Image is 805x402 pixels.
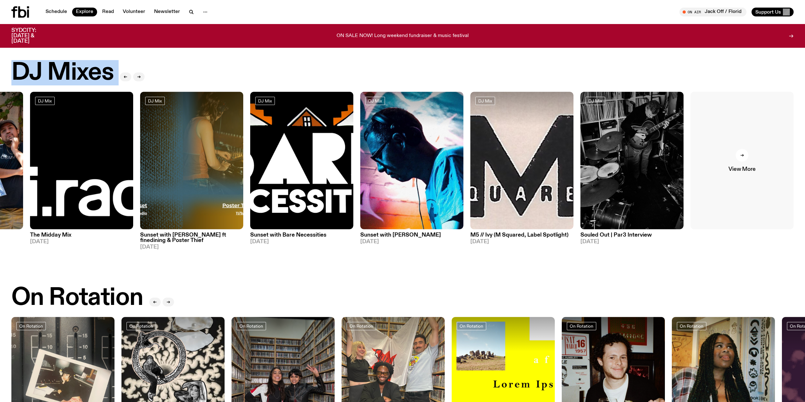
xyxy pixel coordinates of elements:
span: On Rotation [680,324,703,328]
a: DJ Mix [255,97,275,105]
a: On Rotation [127,322,156,330]
a: Explore [72,8,97,16]
a: On Rotation [677,322,706,330]
button: Support Us [752,8,794,16]
span: [DATE] [250,239,353,244]
a: Sunset with [PERSON_NAME] ft finedining & Poster Thief[DATE] [140,229,243,250]
span: DJ Mix [368,98,382,103]
span: [DATE] [470,239,573,244]
a: On Rotation [567,322,596,330]
span: On Rotation [570,324,593,328]
span: [DATE] [30,239,133,244]
a: On Rotation [237,322,266,330]
span: DJ Mix [588,98,602,103]
a: Sunset with [PERSON_NAME][DATE] [360,229,463,244]
a: View More [690,92,794,229]
h2: On Rotation [11,286,143,310]
span: [DATE] [140,244,243,250]
h2: DJ Mixes [11,61,114,85]
span: On Rotation [19,324,43,328]
h3: Sunset with [PERSON_NAME] ft finedining & Poster Thief [140,232,243,243]
a: The Midday Mix[DATE] [30,229,133,244]
a: Souled Out | Par3 Interview[DATE] [580,229,684,244]
a: M5 // Ivy (M Squared, Label Spotlight)[DATE] [470,229,573,244]
a: DJ Mix [145,97,165,105]
h3: Souled Out | Par3 Interview [580,232,684,238]
h3: Sunset with Bare Necessities [250,232,353,238]
span: DJ Mix [478,98,492,103]
a: On Rotation [16,322,46,330]
a: On Rotation [347,322,376,330]
a: Volunteer [119,8,149,16]
a: Schedule [42,8,71,16]
span: On Rotation [129,324,153,328]
span: Support Us [755,9,781,15]
a: Sunset with Bare Necessities[DATE] [250,229,353,244]
span: On Rotation [350,324,373,328]
span: DJ Mix [258,98,272,103]
span: On Rotation [239,324,263,328]
p: ON SALE NOW! Long weekend fundraiser & music festival [337,33,469,39]
img: Bare Necessities [250,92,353,229]
span: View More [728,167,755,172]
a: DJ Mix [35,97,55,105]
h3: The Midday Mix [30,232,133,238]
h3: Sunset with [PERSON_NAME] [360,232,463,238]
span: DJ Mix [38,98,52,103]
span: On Rotation [460,324,483,328]
span: [DATE] [360,239,463,244]
a: DJ Mix [365,97,385,105]
h3: M5 // Ivy (M Squared, Label Spotlight) [470,232,573,238]
a: DJ Mix [585,97,605,105]
a: On Rotation [457,322,486,330]
img: Simon Caldwell stands side on, looking downwards. He has headphones on. Behind him is a brightly ... [360,92,463,229]
span: DJ Mix [148,98,162,103]
span: [DATE] [580,239,684,244]
button: On AirJack Off / Florid [679,8,746,16]
a: DJ Mix [475,97,495,105]
a: Read [98,8,118,16]
a: Newsletter [150,8,184,16]
h3: SYDCITY: [DATE] & [DATE] [11,28,52,44]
